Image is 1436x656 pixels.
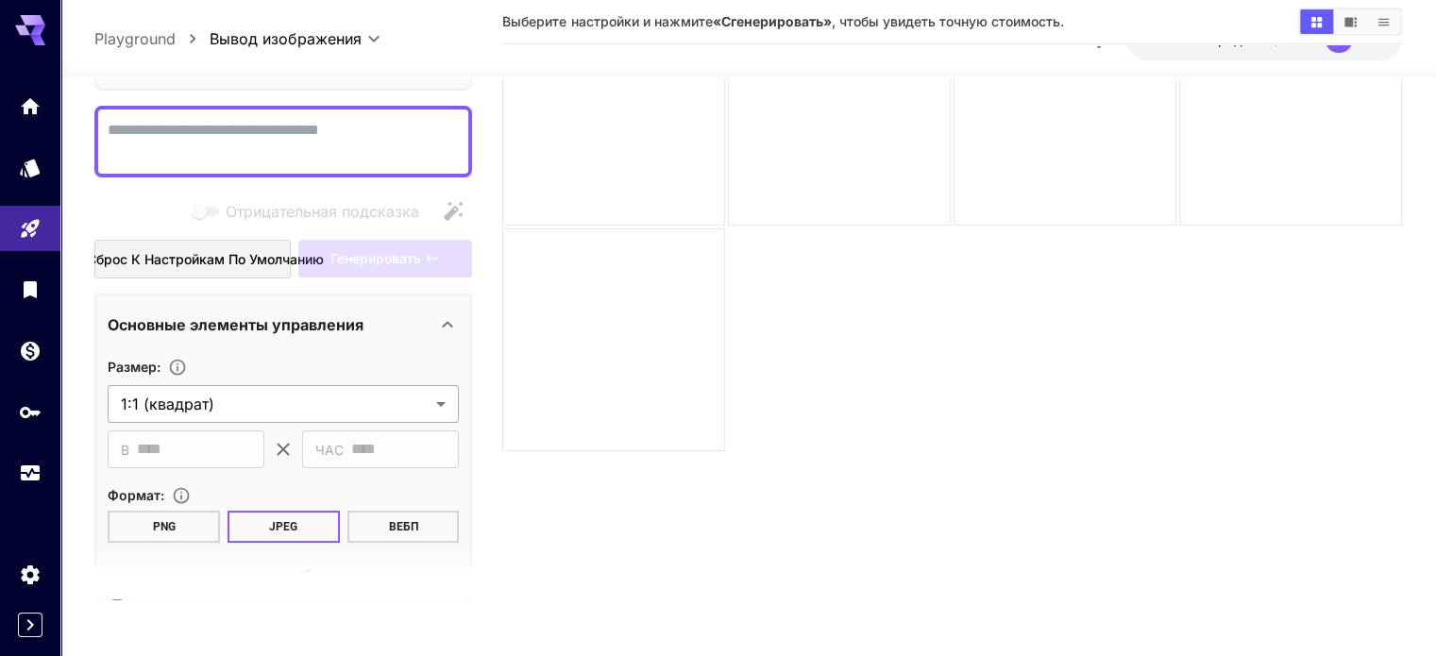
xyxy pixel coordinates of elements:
font: , чтобы увидеть точную стоимость. [831,13,1063,29]
font: PNG [153,520,176,533]
button: Expand sidebar [18,613,42,637]
button: ВЕБП [347,511,460,543]
div: Настройки [19,563,42,586]
font: 1:1 (квадрат) [121,395,214,413]
font: Вывод изображения [210,29,362,48]
button: Сброс к настройкам по умолчанию [94,240,291,278]
font: : [157,359,160,375]
button: Показывать изображения в виде списка [1367,9,1400,34]
button: Показывать изображения в режиме видео [1334,9,1367,34]
font: «Сгенерировать» [712,13,831,29]
font: В [121,442,129,458]
div: Использование [19,462,42,485]
font: ВЕБП [389,520,418,533]
font: $0.00 [1272,31,1309,47]
button: JPEG [228,511,340,543]
div: Основные элементы управления [108,302,459,347]
font: ЧАС [315,442,344,458]
button: PNG [108,511,220,543]
font: Размер [108,359,157,375]
font: Отрицательная подсказка [226,203,419,222]
button: Показывать изображения в виде сетки [1300,9,1333,34]
font: Осталось кредитов [1144,31,1272,47]
font: : [160,487,164,503]
font: Формат [108,487,160,503]
div: Модели [19,156,42,179]
nav: хлебные крошки [94,27,210,50]
div: Дом [19,94,42,118]
div: Кошелек [19,339,42,362]
div: Показывать изображения в виде сеткиПоказывать изображения в режиме видеоПоказывать изображения в ... [1298,8,1402,36]
span: Отрицательные подсказки несовместимы с выбранной моделью. [188,200,434,224]
button: Выберите формат файла для выходного изображения. [164,487,198,506]
div: API-ключи [19,400,42,424]
font: Основные элементы управления [108,315,363,334]
button: Настройте размеры создаваемого изображения, указав его ширину и высоту в пикселях, или выберите о... [160,359,194,378]
font: JPEG [269,520,297,533]
font: Сброс к настройкам по умолчанию [87,251,324,267]
font: Выберите настройки и нажмите [502,13,712,29]
div: Библиотека [19,278,42,301]
a: Playground [94,27,176,50]
div: Детская площадка [19,217,42,241]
